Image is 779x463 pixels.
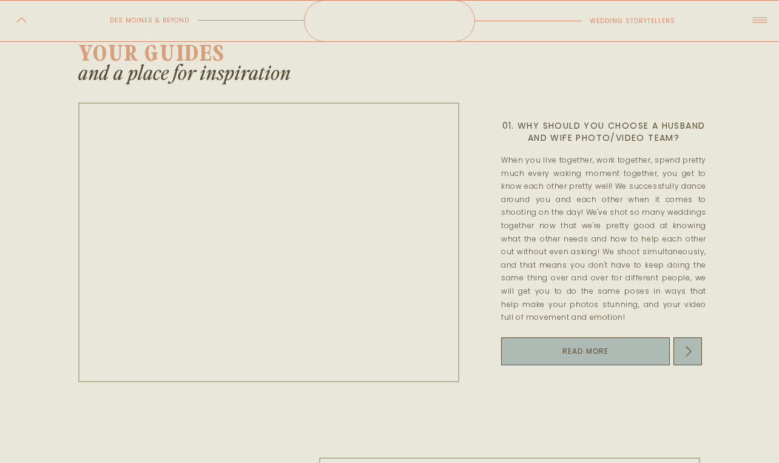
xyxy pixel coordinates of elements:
[501,120,706,146] h1: 01. Why Should You Choose A Husband and Wife Photo/Video Team?
[76,15,189,26] p: des moines & beyond
[78,38,244,61] h1: your guides
[590,15,693,27] p: wedding storytellers
[515,346,656,356] a: read more
[78,61,292,85] h1: and a place for inspiration
[501,154,706,322] p: When you live together, work together, spend pretty much every waking moment together, you get to...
